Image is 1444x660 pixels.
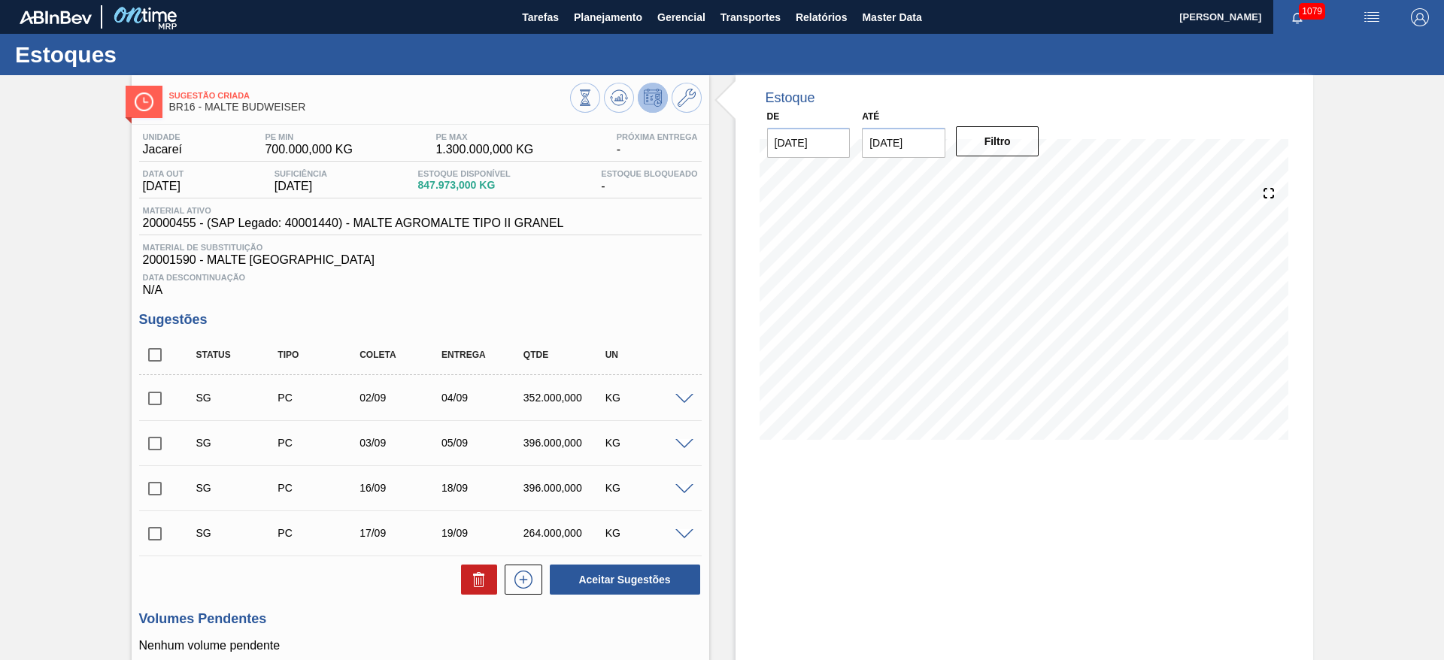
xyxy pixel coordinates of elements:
div: 264.000,000 [520,527,611,539]
label: De [767,111,780,122]
div: 04/09/2025 [438,392,529,404]
div: Status [193,350,284,360]
span: Relatórios [796,8,847,26]
span: Estoque Disponível [418,169,511,178]
div: Sugestão Criada [193,437,284,449]
div: Tipo [274,350,365,360]
span: Sugestão Criada [169,91,570,100]
div: 352.000,000 [520,392,611,404]
div: Sugestão Criada [193,482,284,494]
h1: Estoques [15,46,282,63]
span: Jacareí [143,143,182,156]
img: userActions [1363,8,1381,26]
span: Data Descontinuação [143,273,698,282]
p: Nenhum volume pendente [139,639,702,652]
span: [DATE] [275,180,327,193]
button: Aceitar Sugestões [550,565,700,595]
div: KG [602,392,693,404]
div: Excluir Sugestões [454,565,497,595]
div: 18/09/2025 [438,482,529,494]
div: N/A [139,267,702,297]
span: 847.973,000 KG [418,180,511,191]
div: - [613,132,702,156]
div: Estoque [766,90,815,106]
div: - [597,169,701,193]
span: 1.300.000,000 KG [435,143,533,156]
span: Gerencial [657,8,705,26]
span: [DATE] [143,180,184,193]
span: 20000455 - (SAP Legado: 40001440) - MALTE AGROMALTE TIPO II GRANEL [143,216,564,230]
span: Suficiência [275,169,327,178]
button: Notificações [1273,7,1321,28]
button: Filtro [956,126,1039,156]
span: Estoque Bloqueado [601,169,697,178]
span: Planejamento [574,8,642,26]
span: Material ativo [143,206,564,215]
button: Desprogramar Estoque [638,83,668,113]
div: UN [602,350,693,360]
button: Ir ao Master Data / Geral [672,83,702,113]
div: 396.000,000 [520,482,611,494]
label: Até [862,111,879,122]
img: Ícone [135,92,153,111]
div: 02/09/2025 [356,392,447,404]
div: Entrega [438,350,529,360]
div: Nova sugestão [497,565,542,595]
div: 16/09/2025 [356,482,447,494]
h3: Sugestões [139,312,702,328]
div: Pedido de Compra [274,437,365,449]
span: Material de Substituição [143,243,698,252]
span: Próxima Entrega [617,132,698,141]
div: Qtde [520,350,611,360]
span: 1079 [1299,3,1325,20]
div: KG [602,527,693,539]
div: 17/09/2025 [356,527,447,539]
div: 05/09/2025 [438,437,529,449]
div: Coleta [356,350,447,360]
div: Sugestão Criada [193,392,284,404]
span: PE MIN [265,132,353,141]
span: Data out [143,169,184,178]
div: 396.000,000 [520,437,611,449]
div: KG [602,437,693,449]
span: Master Data [862,8,921,26]
input: dd/mm/yyyy [862,128,945,158]
img: TNhmsLtSVTkK8tSr43FrP2fwEKptu5GPRR3wAAAABJRU5ErkJggg== [20,11,92,24]
div: KG [602,482,693,494]
span: 700.000,000 KG [265,143,353,156]
div: 19/09/2025 [438,527,529,539]
span: PE MAX [435,132,533,141]
span: Tarefas [522,8,559,26]
span: Transportes [720,8,781,26]
h3: Volumes Pendentes [139,611,702,627]
div: 03/09/2025 [356,437,447,449]
img: Logout [1411,8,1429,26]
div: Aceitar Sugestões [542,563,702,596]
span: Unidade [143,132,182,141]
div: Pedido de Compra [274,392,365,404]
span: BR16 - MALTE BUDWEISER [169,101,570,113]
button: Atualizar Gráfico [604,83,634,113]
div: Pedido de Compra [274,527,365,539]
div: Pedido de Compra [274,482,365,494]
span: 20001590 - MALTE [GEOGRAPHIC_DATA] [143,253,698,267]
input: dd/mm/yyyy [767,128,851,158]
button: Visão Geral dos Estoques [570,83,600,113]
div: Sugestão Criada [193,527,284,539]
